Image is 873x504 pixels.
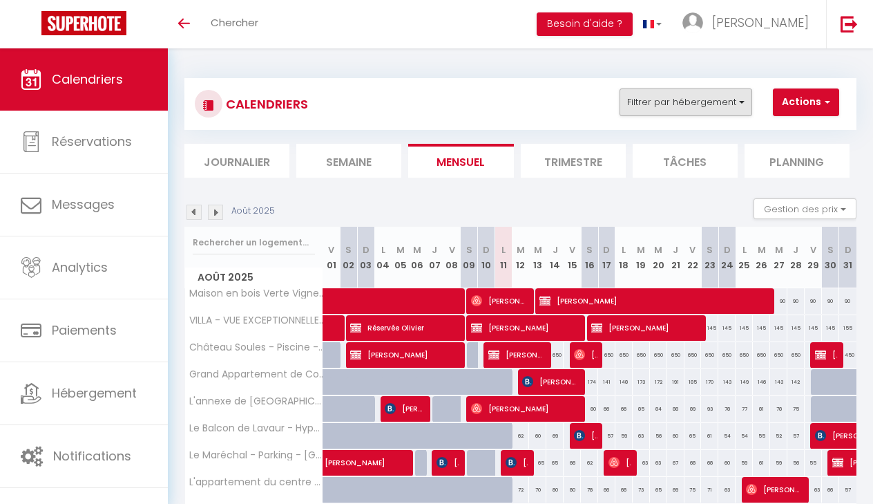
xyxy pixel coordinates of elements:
abbr: J [793,243,798,256]
abbr: V [449,243,455,256]
div: 84 [650,396,667,422]
abbr: M [758,243,766,256]
th: 14 [546,227,564,288]
div: 93 [701,396,718,422]
div: 78 [770,396,787,422]
div: 170 [701,369,718,395]
div: 90 [805,288,822,314]
abbr: L [742,243,747,256]
abbr: V [689,243,695,256]
div: 56 [787,450,805,476]
abbr: J [673,243,678,256]
li: Mensuel [408,144,513,178]
abbr: J [432,243,437,256]
div: 70 [529,477,546,503]
abbr: S [707,243,713,256]
span: Grand Appartement de Coubertin - Calme - Albi [187,369,325,380]
th: 31 [839,227,856,288]
th: 20 [650,227,667,288]
div: 66 [615,396,633,422]
div: 88 [667,396,684,422]
th: 25 [736,227,753,288]
th: 08 [443,227,461,288]
div: 54 [736,423,753,449]
span: Réservations [52,133,132,150]
button: Filtrer par hébergement [620,88,752,116]
span: Le Balcon de Lavaur - Hypercentre - Calme [187,423,325,433]
img: logout [841,15,858,32]
div: 90 [822,288,839,314]
div: 56 [650,423,667,449]
div: 54 [718,423,736,449]
img: ... [682,12,703,33]
li: Tâches [633,144,738,178]
div: 61 [753,450,770,476]
li: Trimestre [521,144,626,178]
th: 19 [633,227,650,288]
div: 650 [718,342,736,368]
div: 72 [512,477,529,503]
div: 63 [650,450,667,476]
th: 28 [787,227,805,288]
div: 450 [839,342,856,368]
div: 57 [787,423,805,449]
div: 67 [667,450,684,476]
div: 145 [718,315,736,341]
div: 141 [598,369,615,395]
input: Rechercher un logement... [193,230,315,255]
div: 145 [822,315,839,341]
div: 650 [684,342,702,368]
span: [PERSON_NAME] [471,315,580,341]
span: [PERSON_NAME] [574,422,597,449]
span: [PERSON_NAME] [522,368,579,395]
div: 142 [787,369,805,395]
abbr: D [724,243,731,256]
abbr: L [381,243,385,256]
div: 65 [529,450,546,476]
abbr: S [586,243,593,256]
div: 80 [564,477,581,503]
p: Août 2025 [231,205,275,218]
li: Journalier [184,144,289,178]
div: 650 [770,342,787,368]
div: 650 [615,342,633,368]
th: 10 [478,227,495,288]
span: [PERSON_NAME] [591,315,700,341]
abbr: J [553,243,558,256]
div: 155 [839,315,856,341]
div: 66 [598,396,615,422]
div: 650 [753,342,770,368]
div: 66 [598,477,615,503]
span: Paiements [52,321,117,339]
th: 12 [512,227,529,288]
div: 145 [736,315,753,341]
div: 69 [546,423,564,449]
abbr: M [413,243,421,256]
div: 143 [718,369,736,395]
div: 90 [787,288,805,314]
span: Réservée Olivier [350,315,459,341]
div: 650 [598,342,615,368]
div: 85 [633,396,650,422]
span: [PERSON_NAME] [746,476,803,503]
th: 03 [357,227,374,288]
th: 09 [461,227,478,288]
abbr: S [466,243,472,256]
span: [PERSON_NAME] [350,342,459,368]
span: [PERSON_NAME] [436,449,459,476]
abbr: S [345,243,352,256]
th: 23 [701,227,718,288]
th: 29 [805,227,822,288]
div: 75 [787,396,805,422]
div: 149 [736,369,753,395]
th: 22 [684,227,702,288]
abbr: L [501,243,506,256]
div: 69 [667,477,684,503]
span: Château Soules - Piscine - Lac - Calme [187,342,325,353]
div: 66 [822,477,839,503]
button: Besoin d'aide ? [537,12,633,36]
div: 173 [633,369,650,395]
div: 145 [770,315,787,341]
span: L'appartement du centre - Hypercentre - [GEOGRAPHIC_DATA] [187,477,325,487]
abbr: M [654,243,662,256]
